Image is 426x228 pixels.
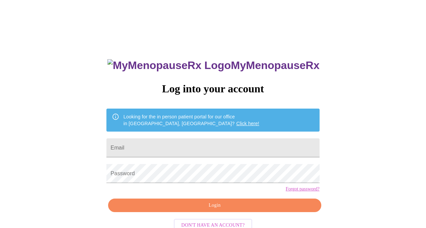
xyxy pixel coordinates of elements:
[108,199,321,212] button: Login
[123,111,259,130] div: Looking for the in person patient portal for our office in [GEOGRAPHIC_DATA], [GEOGRAPHIC_DATA]?
[116,201,313,210] span: Login
[106,83,319,95] h3: Log into your account
[172,222,254,228] a: Don't have an account?
[236,121,259,126] a: Click here!
[107,59,231,72] img: MyMenopauseRx Logo
[286,186,320,192] a: Forgot password?
[107,59,320,72] h3: MyMenopauseRx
